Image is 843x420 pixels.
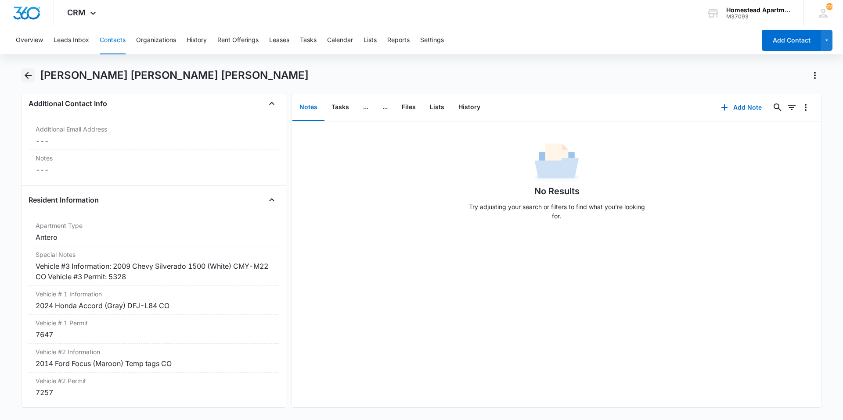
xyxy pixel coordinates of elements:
button: History [451,94,487,121]
button: Lists [364,26,377,54]
label: Notes [36,153,272,163]
div: Apartment TypeAntero [29,217,279,246]
button: Contacts [100,26,126,54]
div: 2014 Ford Focus (Maroon) Temp tags CO [36,358,272,369]
button: History [187,26,207,54]
button: Add Note [712,97,771,118]
button: Leads Inbox [54,26,89,54]
div: Antero [36,232,272,242]
div: Additional Email Address--- [29,121,279,150]
div: Vehicle #2 Information2014 Ford Focus (Maroon) Temp tags CO [29,344,279,373]
h4: Additional Contact Info [29,98,107,109]
div: 7257 [36,387,272,398]
div: Special NotesVehicle #3 Information: 2009 Chevy Silverado 1500 (White) CMY-M22 CO Vehicle #3 Perm... [29,246,279,286]
p: Try adjusting your search or filters to find what you’re looking for. [465,202,649,221]
h1: [PERSON_NAME] [PERSON_NAME] [PERSON_NAME] [40,69,309,82]
button: Add Contact [762,30,821,51]
button: ... [356,94,375,121]
button: Settings [420,26,444,54]
div: account id [726,14,790,20]
h4: Resident Information [29,195,99,205]
button: Tasks [324,94,356,121]
button: Close [265,193,279,207]
button: Tasks [300,26,317,54]
label: Special Notes [36,250,272,259]
h1: No Results [534,185,580,198]
label: Vehicle #2 Permit [36,376,272,385]
button: Back [21,68,35,82]
button: Actions [808,68,822,82]
div: account name [726,7,790,14]
dd: --- [36,135,272,146]
div: 7647 [36,329,272,340]
button: Reports [387,26,410,54]
span: 220 [826,3,833,10]
div: Vehicle # 1 Information2024 Honda Accord (Gray) DFJ-L84 CO [29,286,279,315]
button: Overview [16,26,43,54]
label: Vehicle # 1 Permit [36,318,272,327]
button: Overflow Menu [799,100,813,114]
button: Leases [269,26,289,54]
button: Filters [785,100,799,114]
dd: --- [36,164,272,175]
label: Apartment Type [36,221,272,230]
div: Vehicle # 1 Permit7647 [29,315,279,344]
button: Notes [292,94,324,121]
button: Rent Offerings [217,26,259,54]
div: Notes--- [29,150,279,178]
button: Files [395,94,423,121]
span: CRM [67,8,86,17]
img: No Data [535,141,579,185]
label: Vehicle # 1 Information [36,289,272,299]
button: Close [265,96,279,110]
button: ... [375,94,395,121]
button: Search... [771,100,785,114]
div: notifications count [826,3,833,10]
button: Lists [423,94,451,121]
div: 2024 Honda Accord (Gray) DFJ-L84 CO [36,300,272,311]
div: Vehicle #3 Information: 2009 Chevy Silverado 1500 (White) CMY-M22 CO Vehicle #3 Permit: 5328 [36,261,272,282]
div: Vehicle #2 Permit7257 [29,373,279,401]
label: Additional Email Address [36,125,272,134]
button: Organizations [136,26,176,54]
label: Vehicle #2 Information [36,347,272,356]
button: Calendar [327,26,353,54]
